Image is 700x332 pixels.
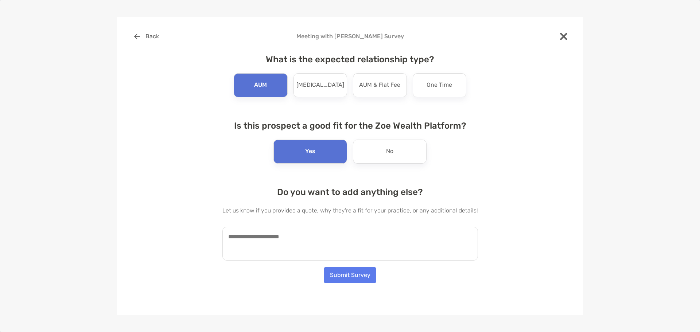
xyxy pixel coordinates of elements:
[128,33,572,40] h4: Meeting with [PERSON_NAME] Survey
[386,146,393,157] p: No
[222,54,478,65] h4: What is the expected relationship type?
[427,79,452,91] p: One Time
[254,79,267,91] p: AUM
[222,187,478,197] h4: Do you want to add anything else?
[134,34,140,39] img: button icon
[296,79,344,91] p: [MEDICAL_DATA]
[128,28,164,44] button: Back
[359,79,400,91] p: AUM & Flat Fee
[222,206,478,215] p: Let us know if you provided a quote, why they're a fit for your practice, or any additional details!
[560,33,567,40] img: close modal
[222,121,478,131] h4: Is this prospect a good fit for the Zoe Wealth Platform?
[305,146,315,157] p: Yes
[324,267,376,283] button: Submit Survey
